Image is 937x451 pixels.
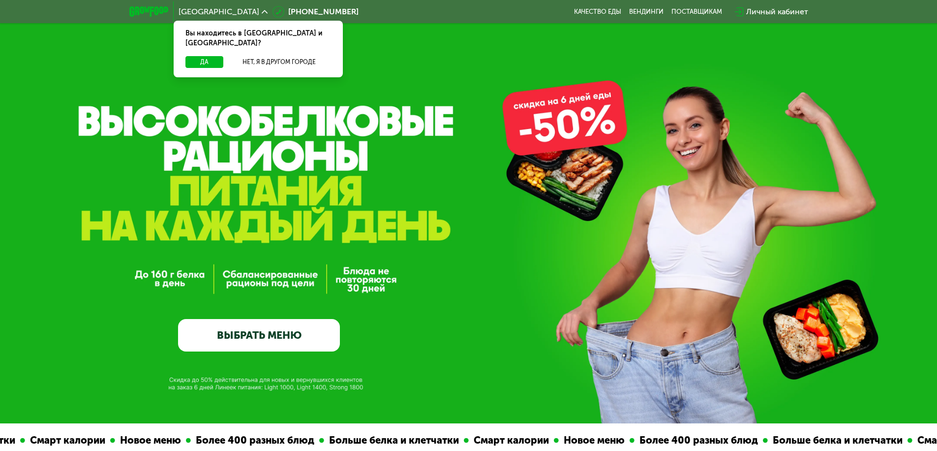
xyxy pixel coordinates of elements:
[671,8,722,16] div: поставщикам
[629,8,664,16] a: Вендинги
[437,433,522,448] div: Смарт калории
[178,319,340,352] a: ВЫБРАТЬ МЕНЮ
[179,8,259,16] span: [GEOGRAPHIC_DATA]
[746,6,808,18] div: Личный кабинет
[227,56,331,68] button: Нет, я в другом городе
[574,8,621,16] a: Качество еды
[84,433,154,448] div: Новое меню
[272,6,359,18] a: [PHONE_NUMBER]
[293,433,432,448] div: Больше белка и клетчатки
[736,433,876,448] div: Больше белка и клетчатки
[603,433,731,448] div: Более 400 разных блюд
[527,433,598,448] div: Новое меню
[174,21,343,56] div: Вы находитесь в [GEOGRAPHIC_DATA] и [GEOGRAPHIC_DATA]?
[185,56,223,68] button: Да
[159,433,288,448] div: Более 400 разных блюд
